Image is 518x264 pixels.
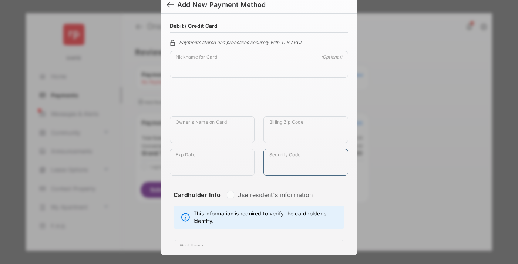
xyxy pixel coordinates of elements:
[174,191,221,212] strong: Cardholder Info
[170,84,348,116] iframe: Credit card field
[177,1,266,9] div: Add New Payment Method
[170,23,218,29] h4: Debit / Credit Card
[170,39,348,45] div: Payments stored and processed securely with TLS / PCI
[237,191,313,198] label: Use resident's information
[194,210,340,225] span: This information is required to verify the cardholder's identity.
